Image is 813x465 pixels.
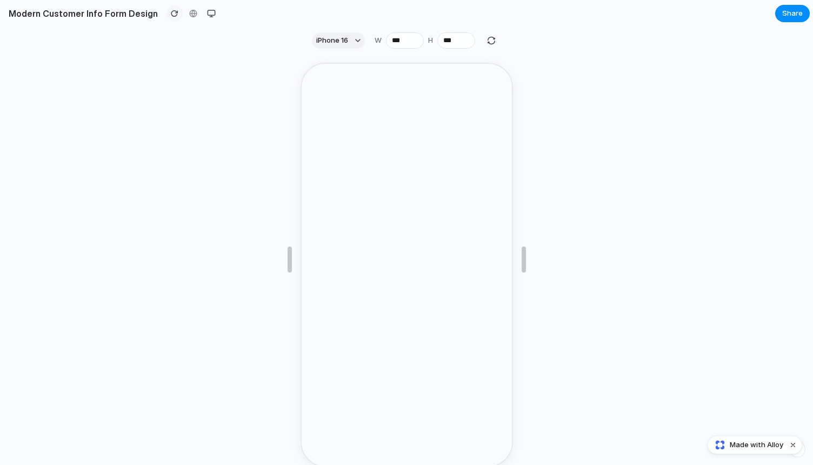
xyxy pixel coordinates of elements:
h2: Modern Customer Info Form Design [4,7,158,20]
label: W [375,35,382,46]
button: iPhone 16 [312,32,365,49]
label: H [428,35,433,46]
span: iPhone 16 [316,35,348,46]
span: Share [782,8,803,19]
span: Made with Alloy [730,440,783,450]
a: Made with Alloy [708,440,784,450]
button: Share [775,5,810,22]
button: Dismiss watermark [787,439,799,451]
